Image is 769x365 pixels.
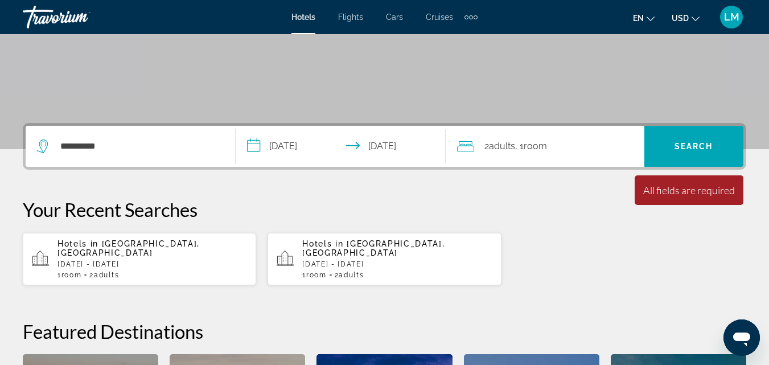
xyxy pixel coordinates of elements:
span: 1 [57,271,81,279]
span: [GEOGRAPHIC_DATA], [GEOGRAPHIC_DATA] [302,239,445,257]
a: Cars [386,13,403,22]
button: Check-in date: Oct 8, 2025 Check-out date: Oct 10, 2025 [236,126,446,167]
a: Hotels [291,13,315,22]
span: en [633,14,644,23]
a: Travorium [23,2,137,32]
button: Hotels in [GEOGRAPHIC_DATA], [GEOGRAPHIC_DATA][DATE] - [DATE]1Room2Adults [268,232,501,286]
p: Your Recent Searches [23,198,746,221]
button: Travelers: 2 adults, 0 children [446,126,644,167]
span: USD [672,14,689,23]
a: Flights [338,13,363,22]
span: 2 [484,138,515,154]
button: Change language [633,10,655,26]
span: 2 [335,271,364,279]
p: [DATE] - [DATE] [57,260,247,268]
iframe: Button to launch messaging window [723,319,760,356]
span: Room [306,271,327,279]
div: Search widget [26,126,743,167]
span: Hotels in [302,239,343,248]
div: All fields are required [643,184,735,196]
span: Adults [339,271,364,279]
span: 2 [89,271,119,279]
span: 1 [302,271,326,279]
span: [GEOGRAPHIC_DATA], [GEOGRAPHIC_DATA] [57,239,200,257]
span: , 1 [515,138,547,154]
button: Search [644,126,743,167]
span: LM [724,11,739,23]
a: Cruises [426,13,453,22]
span: Search [675,142,713,151]
button: Hotels in [GEOGRAPHIC_DATA], [GEOGRAPHIC_DATA][DATE] - [DATE]1Room2Adults [23,232,256,286]
button: Extra navigation items [464,8,478,26]
p: [DATE] - [DATE] [302,260,492,268]
span: Room [524,141,547,151]
button: Change currency [672,10,700,26]
span: Room [61,271,82,279]
h2: Featured Destinations [23,320,746,343]
span: Hotels in [57,239,98,248]
span: Adults [489,141,515,151]
span: Adults [94,271,119,279]
button: User Menu [717,5,746,29]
